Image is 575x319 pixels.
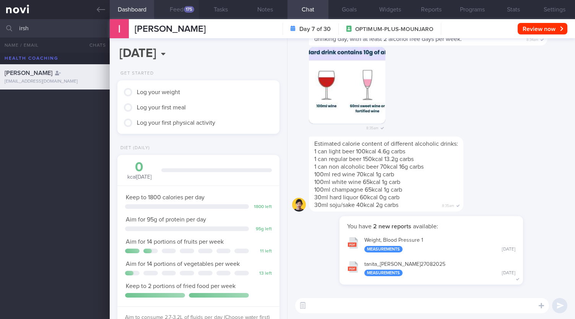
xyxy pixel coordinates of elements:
span: Aim for 95g of protein per day [126,216,206,223]
div: Measurements [364,246,403,252]
div: Diet (Daily) [117,145,150,151]
span: OPTIMUM-PLUS-MOUNJARO [355,26,433,33]
span: 1 can non alcoholic beer 70kcal 16g carbs [314,164,424,170]
span: [PERSON_NAME] [5,70,52,76]
div: Get Started [117,71,154,76]
img: Photo by Charlotte Tan [309,47,385,124]
button: Chats [79,37,110,53]
button: Review now [518,23,567,34]
div: 1800 left [253,204,272,210]
div: 11 left [253,249,272,254]
span: 30ml soju/sake 40kcal 2g carbs [314,202,398,208]
span: Aim for 14 portions of fruits per week [126,239,224,245]
span: [PERSON_NAME] [135,24,206,34]
span: Estimated calorie content of different alcoholic drinks: [314,141,458,147]
span: 8:35am [366,124,378,131]
button: Weight, Blood Pressure 1 Measurements [DATE] [343,232,519,256]
span: 8:35am [442,201,454,208]
div: 95 g left [253,226,272,232]
div: 175 [184,6,194,13]
div: [DATE] [502,247,515,252]
span: Aim for 14 portions of vegetables per week [126,261,240,267]
span: 1 can regular beer 150kcal 13.2g carbs [314,156,414,162]
span: 30ml hard liquor 60kcal 0g carb [314,194,400,200]
div: 0 [125,161,154,174]
span: 100ml red wine 70kcal 1g carb [314,171,394,177]
div: tanita_ [PERSON_NAME] 27082025 [364,261,515,277]
div: 13 left [253,271,272,277]
span: 100ml champagne 65kcal 1g carb [314,187,402,193]
span: 1 can light beer 100kcal 4.6g carbs [314,148,405,155]
span: 100ml white wine 65kcal 1g carb [314,179,400,185]
p: You have available: [347,223,515,230]
div: Weight, Blood Pressure 1 [364,237,515,252]
div: Measurements [364,270,403,276]
strong: 2 new reports [372,223,413,229]
span: 8:34am [526,35,538,42]
button: tanita_[PERSON_NAME]27082025 Measurements [DATE] [343,256,519,280]
strong: Day 7 of 30 [299,25,331,33]
span: Alcohol is moderately dense in calories (7 kcal/g) and thus can be a significant source of energy... [314,21,541,42]
div: kcal [DATE] [125,161,154,181]
div: [EMAIL_ADDRESS][DOMAIN_NAME] [5,79,105,85]
span: Keep to 1800 calories per day [126,194,205,200]
span: Keep to 2 portions of fried food per week [126,283,236,289]
div: [DATE] [502,270,515,276]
